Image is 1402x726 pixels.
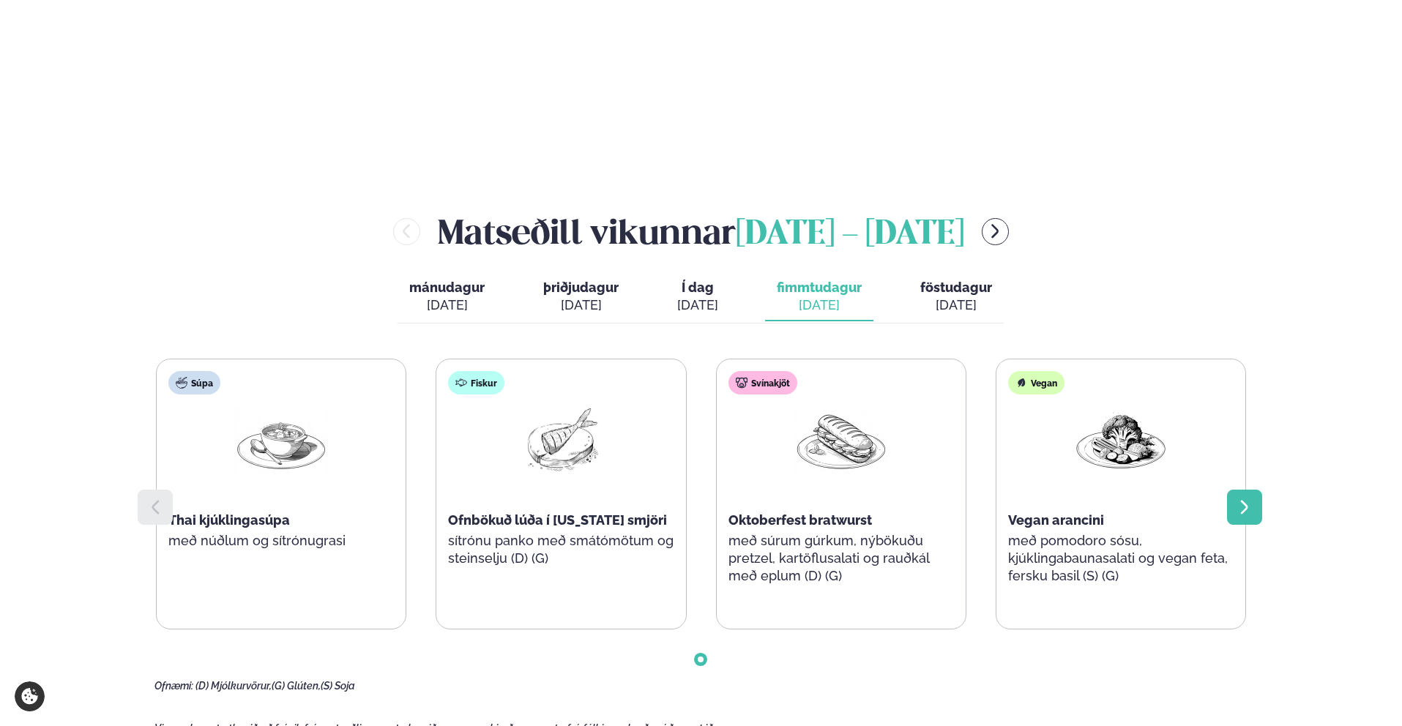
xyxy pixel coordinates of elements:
[409,280,485,295] span: mánudagur
[665,273,730,321] button: Í dag [DATE]
[982,218,1009,245] button: menu-btn-right
[920,296,992,314] div: [DATE]
[543,296,619,314] div: [DATE]
[728,512,872,528] span: Oktoberfest bratwurst
[393,218,420,245] button: menu-btn-left
[168,532,394,550] p: með núðlum og sítrónugrasi
[1074,406,1168,474] img: Vegan.png
[736,377,747,389] img: pork.svg
[543,280,619,295] span: þriðjudagur
[1008,371,1064,394] div: Vegan
[777,296,862,314] div: [DATE]
[154,680,193,692] span: Ofnæmi:
[168,371,220,394] div: Súpa
[448,371,504,394] div: Fiskur
[736,219,964,251] span: [DATE] - [DATE]
[514,406,608,474] img: Fish.png
[728,532,954,585] p: með súrum gúrkum, nýbökuðu pretzel, kartöflusalati og rauðkál með eplum (D) (G)
[677,279,718,296] span: Í dag
[677,296,718,314] div: [DATE]
[448,532,674,567] p: sítrónu panko með smátómötum og steinselju (D) (G)
[920,280,992,295] span: föstudagur
[272,680,321,692] span: (G) Glúten,
[455,377,467,389] img: fish.svg
[532,273,630,321] button: þriðjudagur [DATE]
[234,406,328,474] img: Soup.png
[1008,532,1234,585] p: með pomodoro sósu, kjúklingabaunasalati og vegan feta, fersku basil (S) (G)
[398,273,496,321] button: mánudagur [DATE]
[176,377,187,389] img: soup.svg
[15,681,45,711] a: Cookie settings
[1008,512,1104,528] span: Vegan arancini
[1015,377,1027,389] img: Vegan.svg
[698,656,704,662] span: Go to slide 1
[909,273,1004,321] button: föstudagur [DATE]
[794,406,888,474] img: Panini.png
[728,371,797,394] div: Svínakjöt
[777,280,862,295] span: fimmtudagur
[409,296,485,314] div: [DATE]
[168,512,290,528] span: Thai kjúklingasúpa
[448,512,667,528] span: Ofnbökuð lúða í [US_STATE] smjöri
[321,680,355,692] span: (S) Soja
[765,273,873,321] button: fimmtudagur [DATE]
[195,680,272,692] span: (D) Mjólkurvörur,
[438,208,964,255] h2: Matseðill vikunnar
